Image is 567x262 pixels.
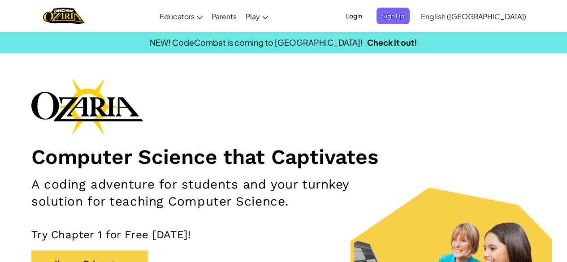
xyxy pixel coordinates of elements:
[421,12,526,21] span: English ([GEOGRAPHIC_DATA])
[43,7,85,25] a: Ozaria by CodeCombat logo
[416,4,531,28] a: English ([GEOGRAPHIC_DATA])
[160,12,195,21] span: Educators
[150,37,363,47] span: NEW! CodeCombat is coming to [GEOGRAPHIC_DATA]!
[207,4,241,28] a: Parents
[367,37,417,47] a: Check it out!
[246,12,260,21] span: Play
[155,4,207,28] a: Educators
[31,78,143,135] img: Ozaria branding logo
[341,8,368,24] button: Login
[31,144,536,169] h1: Computer Science that Captivates
[241,4,273,28] a: Play
[43,7,85,25] img: Home
[31,176,369,210] h2: A coding adventure for students and your turnkey solution for teaching Computer Science.
[31,228,536,241] p: Try Chapter 1 for Free [DATE]!
[377,8,410,24] button: Sign Up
